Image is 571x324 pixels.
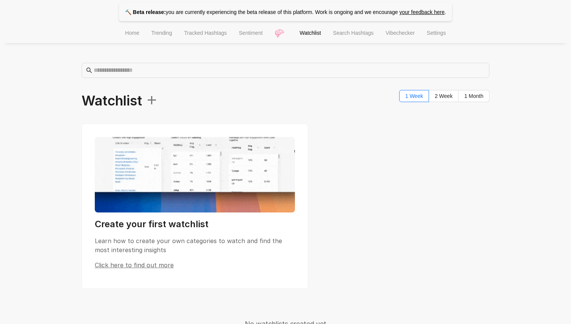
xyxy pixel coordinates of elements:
[95,261,174,269] span: Click here to find out more
[184,30,227,36] span: Tracked Hashtags
[333,30,373,36] span: Search Hashtags
[86,67,92,73] span: search
[125,9,166,15] strong: 🔨 Beta release:
[125,30,139,36] span: Home
[151,30,172,36] span: Trending
[399,9,444,15] a: your feedback here
[239,30,263,36] span: Sentiment
[300,30,321,36] span: Watchlist
[464,93,483,99] span: 1 Month
[405,93,423,99] span: 1 Week
[95,236,295,254] p: Learn how to create your own categories to watch and find the most interesting insights
[95,137,295,212] img: Watchlist preview showing data visualization
[82,90,158,112] span: Watchlist
[95,218,295,230] h3: Create your first watchlist
[435,93,452,99] span: 2 Week
[427,30,446,36] span: Settings
[142,88,158,110] span: +
[119,3,452,21] p: you are currently experiencing the beta release of this platform. Work is ongoing and we encourage .
[386,30,415,36] span: Vibechecker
